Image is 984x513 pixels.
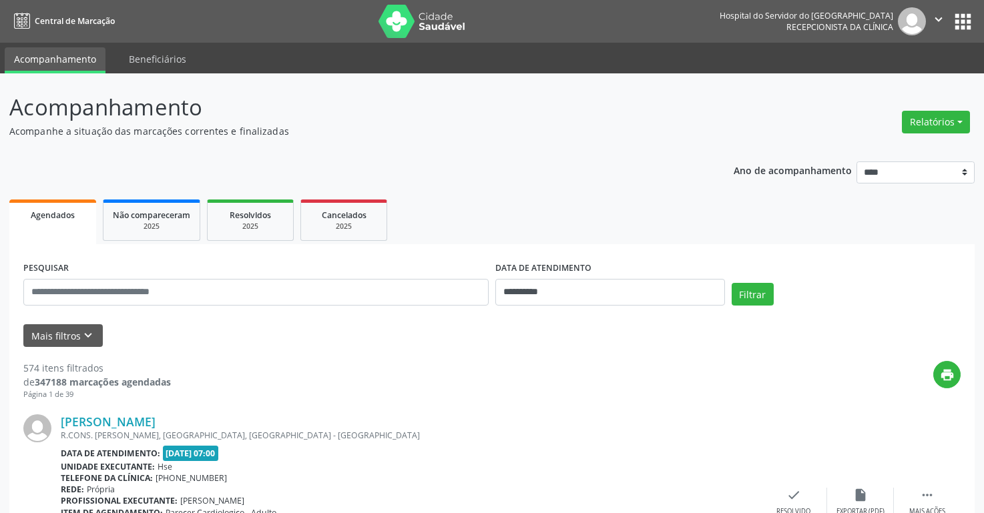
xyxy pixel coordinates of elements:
div: 2025 [310,221,377,231]
i: check [786,488,801,502]
div: 2025 [217,221,284,231]
span: Cancelados [322,209,366,221]
button:  [926,7,951,35]
span: [PHONE_NUMBER] [156,472,227,484]
span: [PERSON_NAME] [180,495,244,506]
b: Telefone da clínica: [61,472,153,484]
b: Profissional executante: [61,495,178,506]
i:  [931,12,946,27]
div: 2025 [113,221,190,231]
span: Hse [158,461,172,472]
p: Acompanhamento [9,91,685,124]
span: [DATE] 07:00 [163,446,219,461]
a: Acompanhamento [5,47,105,73]
b: Rede: [61,484,84,495]
label: PESQUISAR [23,258,69,279]
b: Data de atendimento: [61,448,160,459]
div: Página 1 de 39 [23,389,171,400]
span: Central de Marcação [35,15,115,27]
a: [PERSON_NAME] [61,414,156,429]
button: Mais filtroskeyboard_arrow_down [23,324,103,348]
i: print [940,368,955,382]
p: Acompanhe a situação das marcações correntes e finalizadas [9,124,685,138]
a: Beneficiários [119,47,196,71]
div: 574 itens filtrados [23,361,171,375]
button: print [933,361,961,388]
i: insert_drive_file [853,488,868,502]
p: Ano de acompanhamento [734,161,852,178]
div: de [23,375,171,389]
span: Agendados [31,209,75,221]
button: Filtrar [732,283,774,306]
strong: 347188 marcações agendadas [35,376,171,388]
div: Hospital do Servidor do [GEOGRAPHIC_DATA] [720,10,893,21]
span: Recepcionista da clínica [786,21,893,33]
span: Própria [87,484,115,495]
span: Resolvidos [230,209,271,221]
a: Central de Marcação [9,10,115,32]
i: keyboard_arrow_down [81,328,95,343]
img: img [23,414,51,442]
img: img [898,7,926,35]
button: Relatórios [902,111,970,133]
div: R.CONS. [PERSON_NAME], [GEOGRAPHIC_DATA], [GEOGRAPHIC_DATA] - [GEOGRAPHIC_DATA] [61,430,760,441]
b: Unidade executante: [61,461,155,472]
button: apps [951,10,975,33]
span: Não compareceram [113,209,190,221]
i:  [920,488,935,502]
label: DATA DE ATENDIMENTO [495,258,591,279]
